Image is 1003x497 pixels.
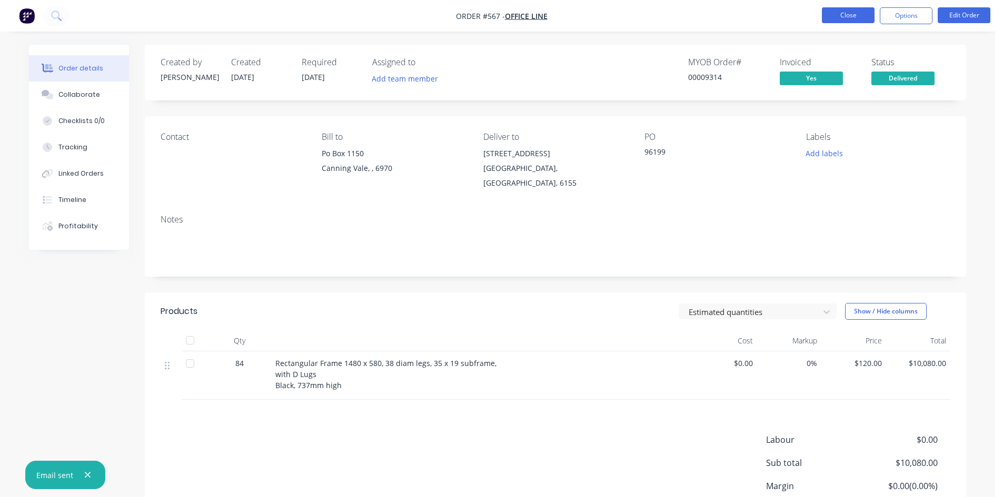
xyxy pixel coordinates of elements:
div: [PERSON_NAME] [161,72,219,83]
div: Cost [692,330,757,351]
div: [STREET_ADDRESS][GEOGRAPHIC_DATA], [GEOGRAPHIC_DATA], 6155 [483,146,628,190]
button: Add team member [372,72,444,86]
div: Bill to [322,132,466,142]
span: Margin [766,480,860,492]
span: Order #567 - [456,11,505,21]
div: Labels [806,132,950,142]
div: Created by [161,57,219,67]
div: Qty [208,330,271,351]
button: Show / Hide columns [845,303,927,320]
div: [GEOGRAPHIC_DATA], [GEOGRAPHIC_DATA], 6155 [483,161,628,190]
button: Checklists 0/0 [29,108,129,134]
div: Po Box 1150 [322,146,466,161]
button: Options [880,7,932,24]
div: Checklists 0/0 [58,116,105,126]
span: $10,080.00 [860,457,938,469]
span: Rectangular Frame 1480 x 580, 38 diam legs, 35 x 19 subframe, with D Lugs Black, 737mm high [275,358,496,390]
div: Price [821,330,886,351]
div: Collaborate [58,90,100,99]
div: 96199 [644,146,776,161]
div: Invoiced [780,57,859,67]
div: Linked Orders [58,169,104,178]
button: Order details [29,55,129,82]
span: $10,080.00 [890,358,947,369]
span: Delivered [871,72,935,85]
span: 84 [235,358,244,369]
span: $0.00 [860,433,938,446]
div: Assigned to [372,57,478,67]
div: Contact [161,132,305,142]
div: Status [871,57,950,67]
button: Add labels [800,146,848,160]
button: Linked Orders [29,160,129,187]
span: $0.00 ( 0.00 %) [860,480,938,492]
div: Total [886,330,951,351]
img: Factory [19,8,35,24]
button: Close [822,7,875,23]
div: Required [302,57,360,67]
span: $0.00 [697,358,753,369]
div: [STREET_ADDRESS] [483,146,628,161]
button: Tracking [29,134,129,160]
button: Edit Order [938,7,990,23]
div: Po Box 1150Canning Vale, , 6970 [322,146,466,180]
div: Order details [58,64,103,73]
span: 0% [761,358,818,369]
span: Sub total [766,457,860,469]
span: [DATE] [231,72,254,82]
div: PO [644,132,789,142]
div: Timeline [58,195,86,205]
span: Yes [780,72,843,85]
button: Timeline [29,187,129,213]
span: [DATE] [302,72,325,82]
div: Markup [757,330,822,351]
a: Office Line [505,11,548,21]
button: Delivered [871,72,935,87]
div: Products [161,305,197,318]
span: $120.00 [826,358,882,369]
button: Profitability [29,213,129,239]
button: Add team member [366,72,444,86]
div: Deliver to [483,132,628,142]
span: Labour [766,433,860,446]
button: Collaborate [29,82,129,108]
div: MYOB Order # [688,57,767,67]
div: Tracking [58,143,87,152]
div: Email sent [36,470,73,481]
div: 00009314 [688,72,767,83]
div: Notes [161,215,950,225]
div: Created [231,57,289,67]
div: Canning Vale, , 6970 [322,161,466,176]
div: Profitability [58,221,98,231]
